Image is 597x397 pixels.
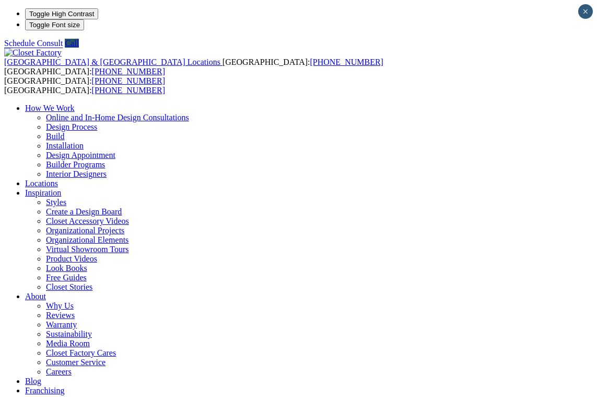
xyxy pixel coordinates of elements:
[25,377,41,385] a: Blog
[46,132,65,141] a: Build
[92,67,165,76] a: [PHONE_NUMBER]
[29,21,80,29] span: Toggle Font size
[46,348,116,357] a: Closet Factory Cares
[4,58,223,66] a: [GEOGRAPHIC_DATA] & [GEOGRAPHIC_DATA] Locations
[46,358,106,367] a: Customer Service
[46,282,92,291] a: Closet Stories
[46,169,107,178] a: Interior Designers
[25,179,58,188] a: Locations
[4,76,165,95] span: [GEOGRAPHIC_DATA]: [GEOGRAPHIC_DATA]:
[92,76,165,85] a: [PHONE_NUMBER]
[29,10,94,18] span: Toggle High Contrast
[25,19,84,30] button: Toggle Font size
[46,141,84,150] a: Installation
[46,198,66,207] a: Styles
[46,264,87,273] a: Look Books
[65,39,79,48] a: Call
[4,58,383,76] span: [GEOGRAPHIC_DATA]: [GEOGRAPHIC_DATA]:
[4,48,62,58] img: Closet Factory
[578,4,593,19] button: Close
[46,254,97,263] a: Product Videos
[46,217,129,225] a: Closet Accessory Videos
[46,301,74,310] a: Why Us
[46,151,115,160] a: Design Appointment
[46,330,92,338] a: Sustainability
[46,122,97,131] a: Design Process
[46,311,75,320] a: Reviews
[25,292,46,301] a: About
[46,113,189,122] a: Online and In-Home Design Consultations
[25,8,98,19] button: Toggle High Contrast
[46,320,77,329] a: Warranty
[4,58,220,66] span: [GEOGRAPHIC_DATA] & [GEOGRAPHIC_DATA] Locations
[46,273,87,282] a: Free Guides
[46,339,90,348] a: Media Room
[46,235,128,244] a: Organizational Elements
[25,104,75,112] a: How We Work
[310,58,383,66] a: [PHONE_NUMBER]
[46,207,122,216] a: Create a Design Board
[25,188,61,197] a: Inspiration
[4,39,63,48] a: Schedule Consult
[46,160,105,169] a: Builder Programs
[25,386,65,395] a: Franchising
[92,86,165,95] a: [PHONE_NUMBER]
[46,367,72,376] a: Careers
[46,245,129,254] a: Virtual Showroom Tours
[46,226,124,235] a: Organizational Projects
